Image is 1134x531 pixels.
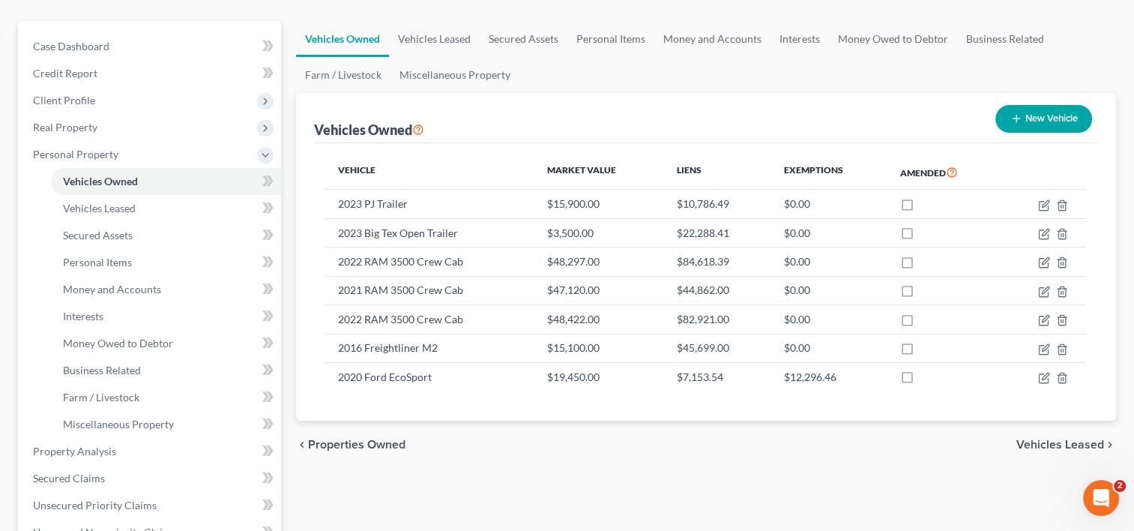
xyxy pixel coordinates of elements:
span: Interests [63,310,103,322]
a: Secured Assets [480,21,567,57]
th: Liens [665,155,772,190]
span: Money and Accounts [63,283,161,295]
a: Interests [770,21,829,57]
td: 2020 Ford EcoSport [326,362,534,391]
td: $12,296.46 [771,362,887,391]
a: Vehicles Owned [51,168,281,195]
td: $44,862.00 [665,276,772,304]
th: Amended [888,155,1002,190]
span: Vehicles Owned [63,175,138,187]
td: 2021 RAM 3500 Crew Cab [326,276,534,304]
a: Unsecured Priority Claims [21,492,281,519]
td: $0.00 [771,334,887,362]
a: Money and Accounts [654,21,770,57]
a: Money Owed to Debtor [829,21,957,57]
th: Market Value [535,155,665,190]
a: Farm / Livestock [296,57,390,93]
td: 2023 PJ Trailer [326,190,534,218]
span: Credit Report [33,67,97,79]
td: $0.00 [771,190,887,218]
iframe: Intercom live chat [1083,480,1119,516]
a: Secured Assets [51,222,281,249]
td: $84,618.39 [665,247,772,276]
th: Vehicle [326,155,534,190]
td: $7,153.54 [665,362,772,391]
a: Vehicles Leased [389,21,480,57]
a: Business Related [51,357,281,384]
button: chevron_left Properties Owned [296,439,405,451]
td: $3,500.00 [535,218,665,247]
td: 2022 RAM 3500 Crew Cab [326,305,534,334]
span: Personal Property [33,148,118,160]
td: $48,422.00 [535,305,665,334]
th: Exemptions [771,155,887,190]
span: Farm / Livestock [63,391,139,403]
td: $19,450.00 [535,362,665,391]
td: 2016 Freightliner M2 [326,334,534,362]
a: Personal Items [51,249,281,276]
a: Business Related [957,21,1053,57]
a: Property Analysis [21,438,281,465]
td: 2022 RAM 3500 Crew Cab [326,247,534,276]
a: Miscellaneous Property [51,411,281,438]
td: 2023 Big Tex Open Trailer [326,218,534,247]
span: 2 [1114,480,1126,492]
span: Secured Claims [33,472,105,484]
td: $0.00 [771,247,887,276]
span: Secured Assets [63,229,133,241]
td: $10,786.49 [665,190,772,218]
span: Client Profile [33,94,95,106]
span: Business Related [63,364,141,376]
a: Personal Items [567,21,654,57]
span: Property Analysis [33,445,116,457]
div: Vehicles Owned [314,121,424,139]
a: Money Owed to Debtor [51,330,281,357]
td: $82,921.00 [665,305,772,334]
span: Miscellaneous Property [63,418,174,430]
span: Vehicles Leased [63,202,136,214]
a: Credit Report [21,60,281,87]
a: Vehicles Leased [51,195,281,222]
a: Case Dashboard [21,33,281,60]
span: Vehicles Leased [1016,439,1104,451]
span: Case Dashboard [33,40,109,52]
a: Money and Accounts [51,276,281,303]
a: Secured Claims [21,465,281,492]
td: $45,699.00 [665,334,772,362]
td: $22,288.41 [665,218,772,247]
a: Farm / Livestock [51,384,281,411]
span: Real Property [33,121,97,133]
td: $0.00 [771,305,887,334]
button: Vehicles Leased chevron_right [1016,439,1116,451]
i: chevron_right [1104,439,1116,451]
td: $47,120.00 [535,276,665,304]
td: $15,100.00 [535,334,665,362]
span: Properties Owned [308,439,405,451]
span: Personal Items [63,256,132,268]
a: Vehicles Owned [296,21,389,57]
button: New Vehicle [995,105,1092,133]
td: $48,297.00 [535,247,665,276]
a: Miscellaneous Property [390,57,519,93]
span: Money Owed to Debtor [63,337,173,349]
span: Unsecured Priority Claims [33,499,157,511]
td: $0.00 [771,218,887,247]
td: $15,900.00 [535,190,665,218]
a: Interests [51,303,281,330]
i: chevron_left [296,439,308,451]
td: $0.00 [771,276,887,304]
